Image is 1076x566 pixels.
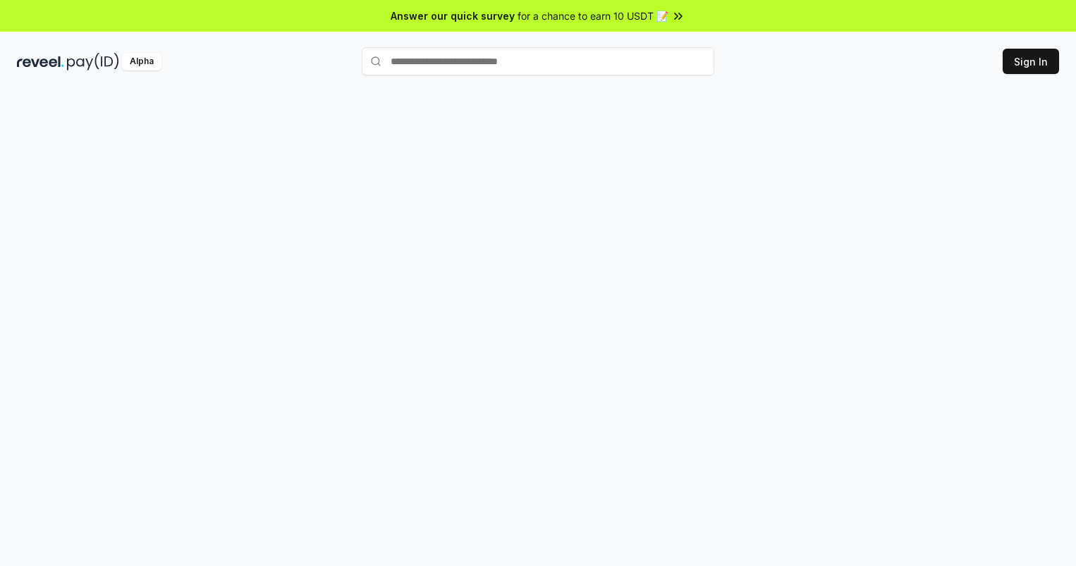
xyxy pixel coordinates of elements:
img: reveel_dark [17,53,64,70]
button: Sign In [1003,49,1059,74]
span: Answer our quick survey [391,8,515,23]
div: Alpha [122,53,161,70]
span: for a chance to earn 10 USDT 📝 [518,8,668,23]
img: pay_id [67,53,119,70]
